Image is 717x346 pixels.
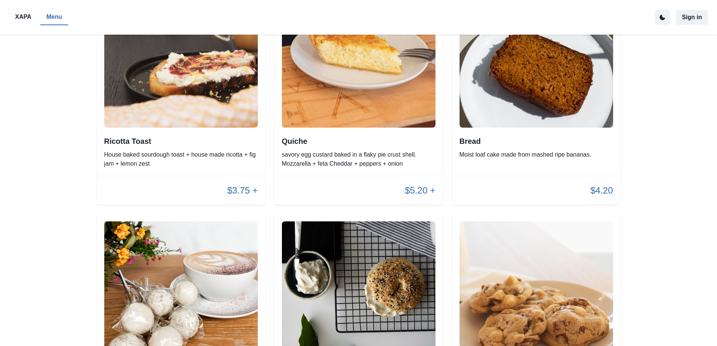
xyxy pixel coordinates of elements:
[227,184,258,197] p: $3.75 +
[590,184,613,197] p: $4.20
[104,150,258,168] p: House baked sourdough toast + house made ricotta + fig jam + lemon zest
[104,137,258,146] h2: Ricotta Toast
[676,10,708,25] button: Sign in
[460,137,613,146] h2: Bread
[15,12,31,21] p: XAPA
[405,184,435,197] p: $5.20 +
[282,137,435,146] h2: Quiche
[46,12,62,21] p: Menu
[655,10,670,25] button: active dark theme mode
[460,150,613,159] p: Moist loaf cake made from mashed ripe bananas.
[282,150,435,168] p: savory egg custard baked in a flaky pie crust shell. Mozzarella + feta Cheddar + peppers + onion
